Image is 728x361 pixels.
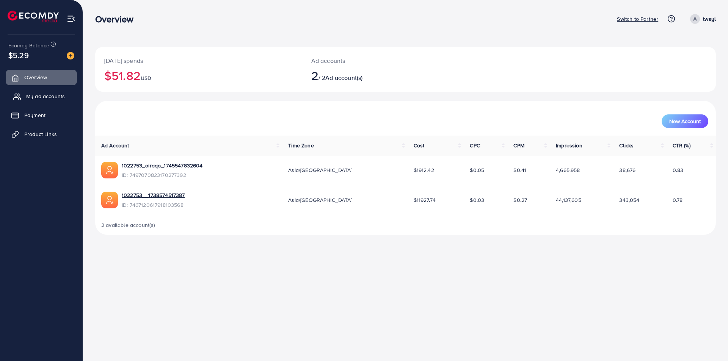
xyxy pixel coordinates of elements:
span: $0.41 [513,166,526,174]
span: $5.29 [8,50,29,61]
img: image [67,52,74,59]
span: Clicks [619,142,634,149]
p: [DATE] spends [104,56,293,65]
span: CPC [470,142,480,149]
span: Payment [24,111,45,119]
h2: $51.82 [104,68,293,83]
button: New Account [662,114,708,128]
span: 343,054 [619,196,639,204]
h2: / 2 [311,68,448,83]
a: My ad accounts [6,89,77,104]
img: menu [67,14,75,23]
span: ID: 7497070823170277392 [122,171,202,179]
span: 0.78 [673,196,683,204]
span: CPM [513,142,524,149]
img: logo [8,11,59,22]
a: 1022753__1738574517387 [122,191,185,199]
span: 38,676 [619,166,635,174]
span: Asia/[GEOGRAPHIC_DATA] [288,166,352,174]
span: $0.03 [470,196,484,204]
span: My ad accounts [26,92,65,100]
span: $11927.74 [414,196,436,204]
a: Product Links [6,127,77,142]
a: Overview [6,70,77,85]
a: Payment [6,108,77,123]
span: USD [141,74,151,82]
h3: Overview [95,14,140,25]
span: $1912.42 [414,166,434,174]
span: ID: 7467120617918103568 [122,201,185,209]
span: $0.27 [513,196,527,204]
span: Time Zone [288,142,314,149]
span: Ad account(s) [325,73,362,82]
span: 2 available account(s) [101,221,155,229]
p: Switch to Partner [617,14,658,23]
span: 0.83 [673,166,684,174]
img: ic-ads-acc.e4c84228.svg [101,192,118,208]
a: twsyl [687,14,716,24]
a: 1022753_oiraqo_1745547832604 [122,162,202,169]
img: ic-ads-acc.e4c84228.svg [101,162,118,178]
span: 2 [311,67,318,84]
p: Ad accounts [311,56,448,65]
span: Impression [556,142,582,149]
span: New Account [669,119,701,124]
span: Asia/[GEOGRAPHIC_DATA] [288,196,352,204]
span: Cost [414,142,425,149]
span: Ad Account [101,142,129,149]
span: $0.05 [470,166,484,174]
span: CTR (%) [673,142,690,149]
p: twsyl [703,14,716,23]
span: Overview [24,73,47,81]
span: 4,665,958 [556,166,580,174]
span: Ecomdy Balance [8,42,49,49]
span: Product Links [24,130,57,138]
span: 44,137,605 [556,196,581,204]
